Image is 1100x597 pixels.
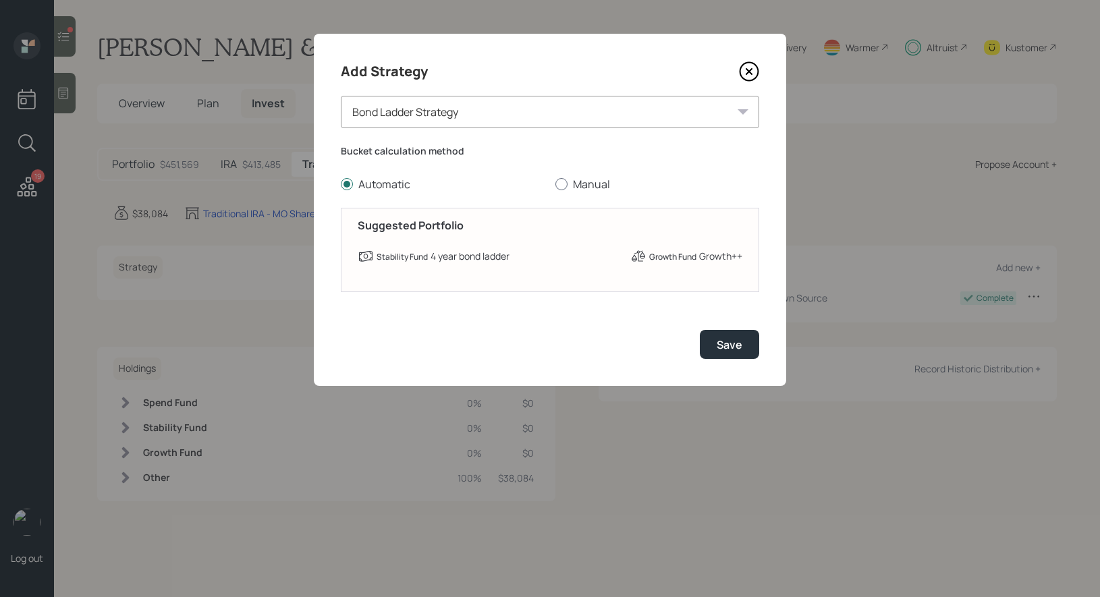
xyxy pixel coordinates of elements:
[341,177,545,192] label: Automatic
[341,61,428,82] h4: Add Strategy
[717,337,742,352] div: Save
[341,144,759,158] label: Bucket calculation method
[699,249,742,263] div: Growth++
[649,252,696,263] label: Growth Fund
[431,249,510,263] div: 4 year bond ladder
[341,96,759,128] div: Bond Ladder Strategy
[377,252,428,263] label: Stability Fund
[358,219,742,232] h5: Suggested Portfolio
[555,177,759,192] label: Manual
[700,330,759,359] button: Save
